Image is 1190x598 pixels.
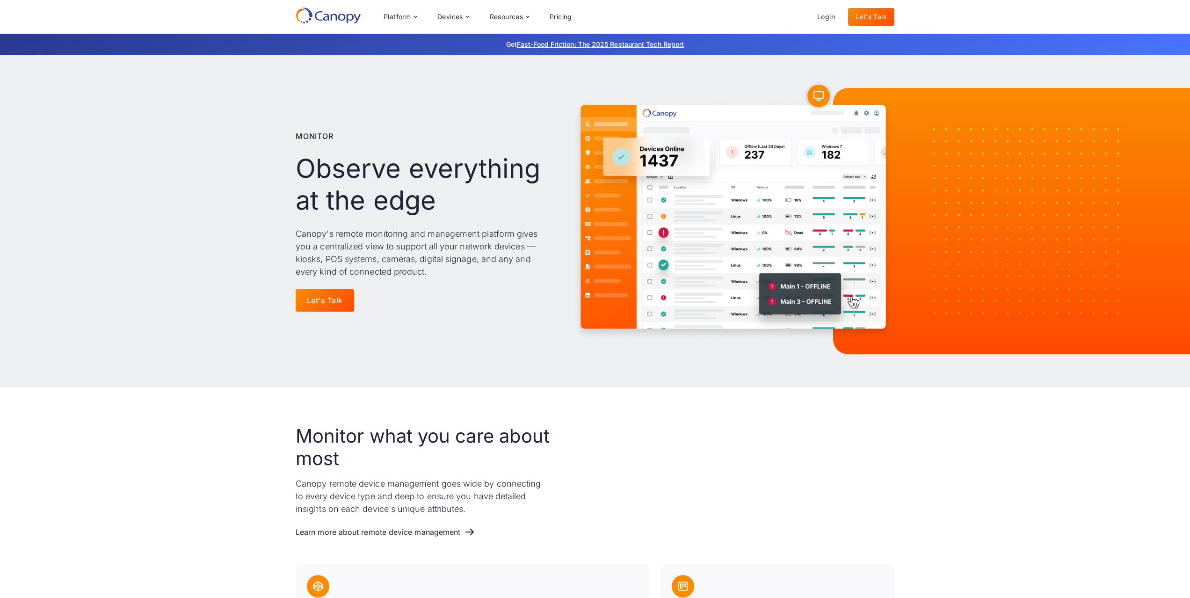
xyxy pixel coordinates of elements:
p: Get [366,39,824,49]
div: Resources [490,14,523,20]
div: Devices [437,14,463,20]
div: Devices [430,7,477,26]
div: Resources [482,7,537,26]
a: Let's Talk [848,8,894,26]
p: Canopy remote device management goes wide by connecting to every device type and deep to ensure y... [296,477,550,515]
a: Login [810,8,842,26]
div: Platform [384,14,411,20]
div: Platform [376,7,424,26]
a: Learn more about remote device management [296,523,475,541]
p: Canopy's remote monitoring and management platform gives you a centralized view to support all yo... [296,227,553,278]
h1: Observe everything at the edge [296,153,553,216]
a: Pricing [542,8,580,26]
h2: Monitor what you care about most [296,425,550,470]
a: Fast-Food Friction: The 2025 Restaurant Tech Report [517,40,684,48]
div: Learn more about remote device management [296,528,460,537]
a: Let's Talk [296,289,354,312]
p: Monitor [296,131,334,142]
